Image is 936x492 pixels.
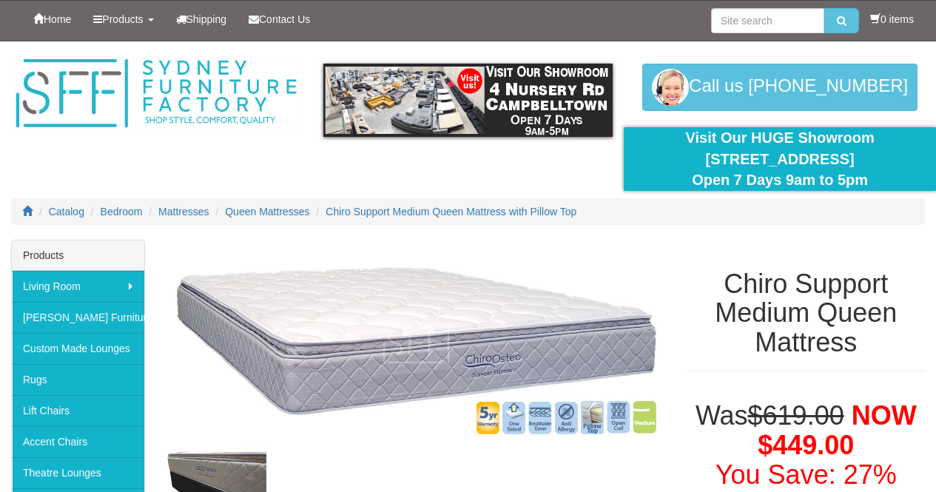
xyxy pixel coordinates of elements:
li: 0 items [870,12,914,27]
a: Home [22,1,82,38]
a: Catalog [49,206,84,218]
span: Products [102,13,143,25]
a: Living Room [12,271,144,302]
input: Site search [711,8,824,33]
img: Sydney Furniture Factory [11,56,301,131]
div: Visit Our HUGE Showroom [STREET_ADDRESS] Open 7 Days 9am to 5pm [635,127,925,191]
del: $619.00 [748,400,844,431]
span: Shipping [186,13,227,25]
a: Chiro Support Medium Queen Mattress with Pillow Top [326,206,576,218]
h1: Chiro Support Medium Queen Mattress [687,269,925,357]
a: Shipping [165,1,238,38]
span: Contact Us [259,13,310,25]
span: Home [44,13,71,25]
a: Mattresses [158,206,209,218]
font: You Save: 27% [716,459,897,490]
a: Theatre Lounges [12,457,144,488]
a: Rugs [12,364,144,395]
img: showroom.gif [323,64,613,137]
a: Queen Mattresses [225,206,309,218]
div: Products [12,240,144,271]
a: Custom Made Lounges [12,333,144,364]
a: Bedroom [101,206,143,218]
a: Lift Chairs [12,395,144,426]
span: NOW $449.00 [758,400,916,460]
a: [PERSON_NAME] Furniture [12,302,144,333]
a: Accent Chairs [12,426,144,457]
h1: Was [687,401,925,489]
a: Products [82,1,164,38]
a: Contact Us [238,1,321,38]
